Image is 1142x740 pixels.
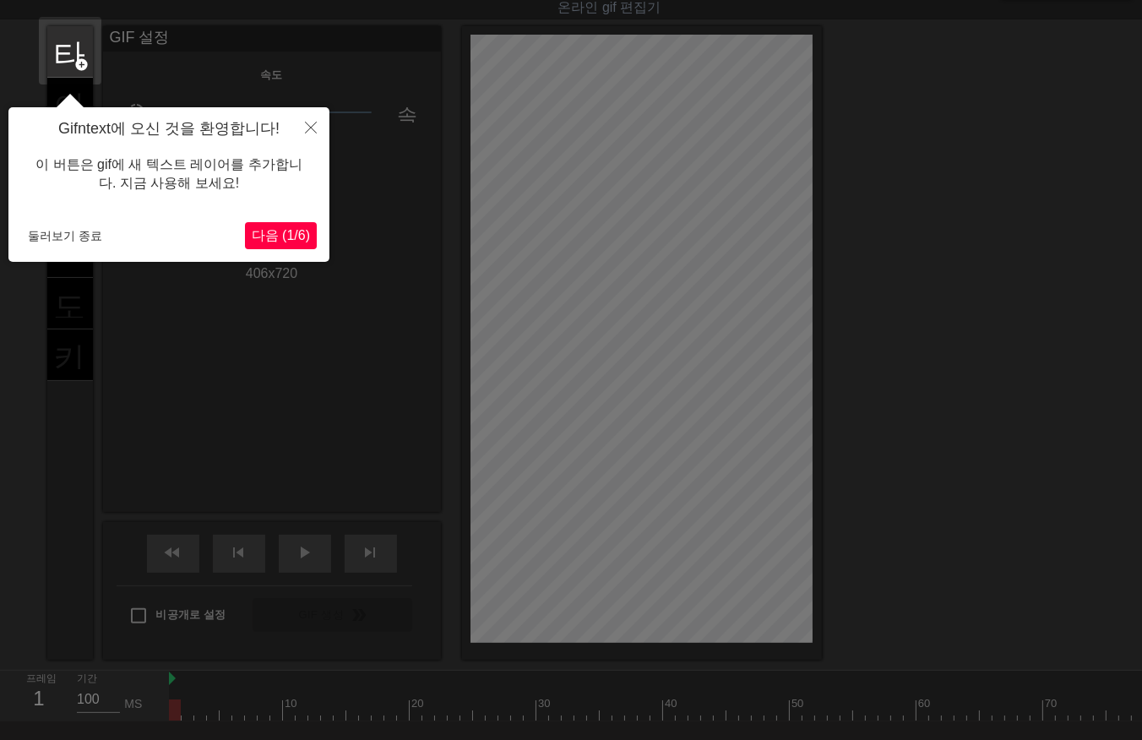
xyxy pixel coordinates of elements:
[21,139,317,210] div: 이 버튼은 gif에 새 텍스트 레이어를 추가합니다. 지금 사용해 보세요!
[245,222,317,249] button: 다음
[21,223,109,248] button: 둘러보기 종료
[292,107,329,146] button: 닫다
[21,120,317,139] h4: Gifntext에 오신 것을 환영합니다!
[252,228,310,242] span: 다음 (1/6)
